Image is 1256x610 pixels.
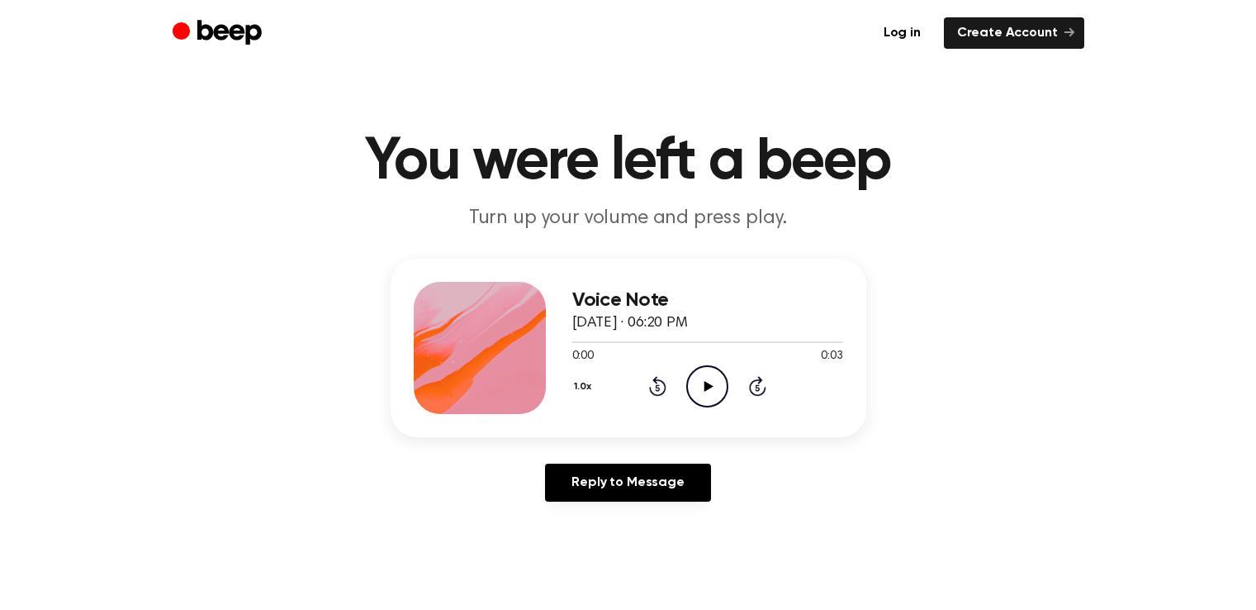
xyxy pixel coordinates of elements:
h1: You were left a beep [206,132,1051,192]
p: Turn up your volume and press play. [311,205,946,232]
a: Beep [173,17,266,50]
a: Reply to Message [545,464,710,502]
span: [DATE] · 06:20 PM [572,316,688,331]
a: Log in [870,17,934,49]
a: Create Account [944,17,1084,49]
span: 0:03 [821,348,842,365]
span: 0:00 [572,348,594,365]
h3: Voice Note [572,289,843,312]
button: 1.0x [572,373,598,401]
